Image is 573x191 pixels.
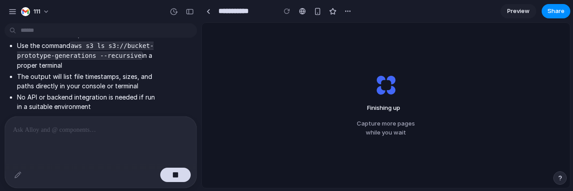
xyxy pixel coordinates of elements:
li: No API or backend integration is needed if run in a suitable environment [17,92,158,111]
li: The output will list file timestamps, sizes, and paths directly in your console or terminal [17,72,158,91]
li: Use the command in a proper terminal [17,41,158,70]
button: 111 [17,4,54,19]
button: Share [542,4,570,18]
span: Finishing up [360,104,412,113]
span: Share [547,7,564,16]
a: Preview [500,4,536,18]
span: Preview [507,7,530,16]
span: Capture more pages while you wait [357,119,415,137]
code: aws s3 ls s3://bucket-prototype-generations --recursive [17,42,154,60]
span: 111 [34,7,40,16]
